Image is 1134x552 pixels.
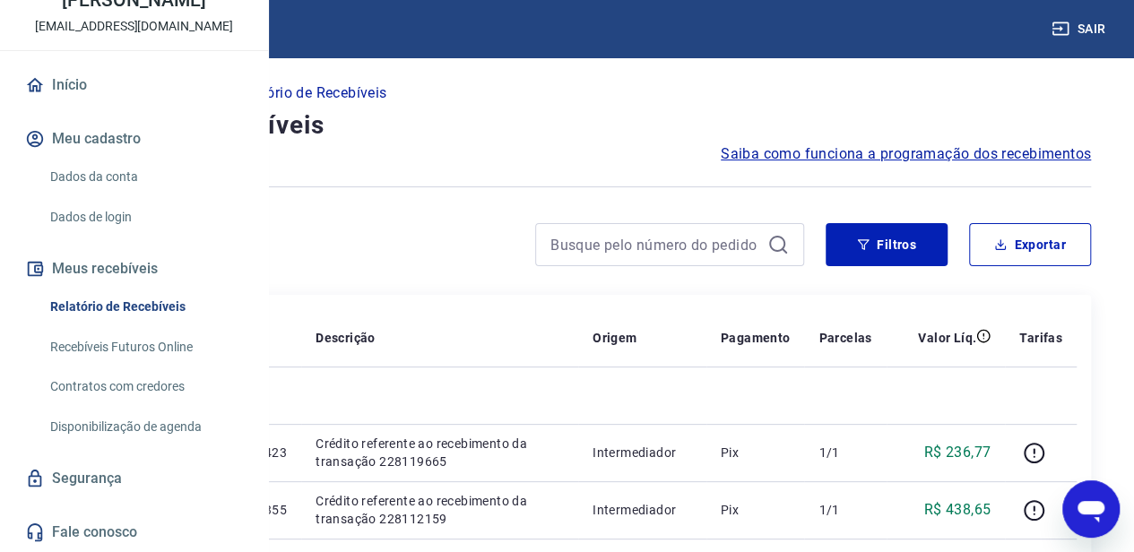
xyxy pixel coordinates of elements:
p: Crédito referente ao recebimento da transação 228119665 [316,435,564,470]
a: Dados da conta [43,159,247,195]
button: Exportar [969,223,1091,266]
p: [EMAIL_ADDRESS][DOMAIN_NAME] [35,17,233,36]
p: Relatório de Recebíveis [232,82,386,104]
button: Filtros [826,223,948,266]
h4: Relatório de Recebíveis [43,108,1091,143]
p: Pix [721,444,791,461]
a: Dados de login [43,199,247,236]
p: 1/1 [818,444,871,461]
p: Descrição [316,329,376,347]
a: Recebíveis Futuros Online [43,329,247,366]
iframe: Botão para abrir a janela de mensagens [1062,480,1120,538]
p: Tarifas [1019,329,1062,347]
p: Parcelas [818,329,871,347]
button: Sair [1048,13,1112,46]
button: Meus recebíveis [22,249,247,289]
p: Intermediador [593,444,692,461]
button: Meu cadastro [22,119,247,159]
a: Segurança [22,459,247,498]
a: Início [22,65,247,105]
p: R$ 236,77 [924,442,991,463]
a: Disponibilização de agenda [43,409,247,445]
p: Origem [593,329,636,347]
p: Crédito referente ao recebimento da transação 228112159 [316,492,564,528]
p: Valor Líq. [918,329,976,347]
a: Fale conosco [22,513,247,552]
a: Saiba como funciona a programação dos recebimentos [721,143,1091,165]
p: Pix [721,501,791,519]
p: 1/1 [818,501,871,519]
a: Contratos com credores [43,368,247,405]
a: Relatório de Recebíveis [43,289,247,325]
p: Pagamento [721,329,791,347]
input: Busque pelo número do pedido [550,231,760,258]
p: Intermediador [593,501,692,519]
p: R$ 438,65 [924,499,991,521]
